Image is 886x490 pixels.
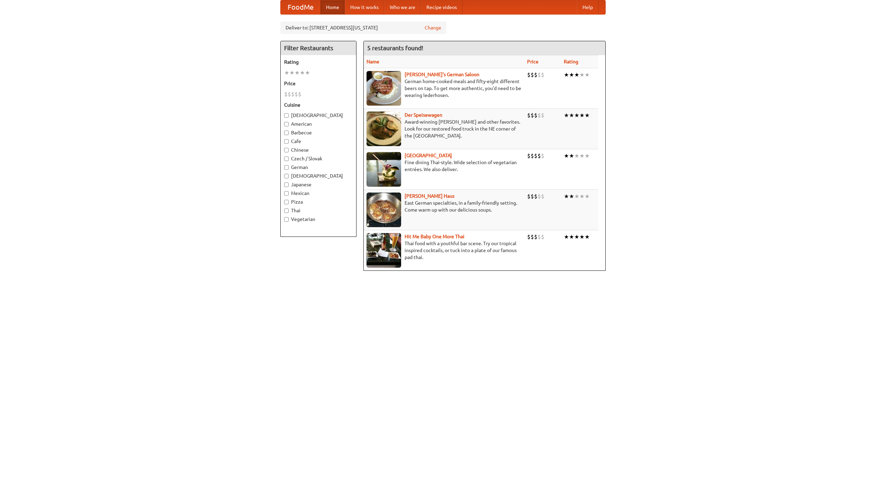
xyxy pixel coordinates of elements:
a: Help [577,0,598,14]
li: $ [534,233,537,241]
li: ★ [305,69,310,77]
a: FoodMe [281,0,320,14]
li: ★ [289,69,295,77]
h5: Rating [284,59,353,65]
input: [DEMOGRAPHIC_DATA] [284,174,289,178]
a: [PERSON_NAME] Haus [405,193,454,199]
label: Czech / Slovak [284,155,353,162]
li: ★ [564,233,569,241]
li: ★ [564,193,569,200]
input: Chinese [284,148,289,152]
label: Vegetarian [284,216,353,223]
label: German [284,164,353,171]
div: Deliver to: [STREET_ADDRESS][US_STATE] [280,21,446,34]
h5: Cuisine [284,101,353,108]
li: ★ [284,69,289,77]
input: American [284,122,289,126]
a: [PERSON_NAME]'s German Saloon [405,72,479,77]
li: $ [295,90,298,98]
li: ★ [574,193,579,200]
li: $ [537,71,541,79]
img: babythai.jpg [367,233,401,268]
li: $ [541,152,544,160]
li: $ [534,152,537,160]
li: $ [534,71,537,79]
li: $ [298,90,301,98]
li: ★ [569,233,574,241]
a: [GEOGRAPHIC_DATA] [405,153,452,158]
p: Fine dining Thai-style. Wide selection of vegetarian entrées. We also deliver. [367,159,522,173]
li: $ [531,112,534,119]
li: $ [537,193,541,200]
li: $ [531,152,534,160]
li: ★ [574,233,579,241]
li: ★ [585,112,590,119]
li: ★ [569,71,574,79]
label: Cafe [284,138,353,145]
input: Barbecue [284,131,289,135]
h4: Filter Restaurants [281,41,356,55]
li: ★ [574,112,579,119]
li: $ [537,152,541,160]
li: $ [284,90,288,98]
input: Czech / Slovak [284,157,289,161]
li: ★ [574,152,579,160]
input: Japanese [284,182,289,187]
li: $ [541,233,544,241]
label: [DEMOGRAPHIC_DATA] [284,172,353,179]
input: Vegetarian [284,217,289,222]
p: Award-winning [PERSON_NAME] and other favorites. Look for our restored food truck in the NE corne... [367,118,522,139]
a: How it works [345,0,384,14]
input: Cafe [284,139,289,144]
li: $ [291,90,295,98]
li: $ [527,112,531,119]
li: ★ [579,112,585,119]
label: Japanese [284,181,353,188]
li: ★ [569,152,574,160]
label: Thai [284,207,353,214]
li: $ [531,71,534,79]
a: Price [527,59,539,64]
li: ★ [585,152,590,160]
label: [DEMOGRAPHIC_DATA] [284,112,353,119]
li: $ [527,71,531,79]
p: Thai food with a youthful bar scene. Try our tropical inspired cocktails, or tuck into a plate of... [367,240,522,261]
a: Name [367,59,379,64]
li: ★ [564,71,569,79]
a: Der Speisewagen [405,112,442,118]
input: Thai [284,208,289,213]
img: kohlhaus.jpg [367,193,401,227]
input: Mexican [284,191,289,196]
img: speisewagen.jpg [367,112,401,146]
label: Pizza [284,198,353,205]
li: $ [537,112,541,119]
input: Pizza [284,200,289,204]
li: ★ [564,152,569,160]
li: ★ [569,193,574,200]
li: ★ [579,152,585,160]
li: ★ [569,112,574,119]
li: ★ [574,71,579,79]
li: ★ [585,193,590,200]
li: ★ [579,233,585,241]
label: Barbecue [284,129,353,136]
ng-pluralize: 5 restaurants found! [367,45,423,51]
li: $ [527,193,531,200]
li: $ [531,233,534,241]
img: esthers.jpg [367,71,401,106]
img: satay.jpg [367,152,401,187]
input: [DEMOGRAPHIC_DATA] [284,113,289,118]
label: Mexican [284,190,353,197]
p: East German specialties, in a family-friendly setting. Come warm up with our delicious soups. [367,199,522,213]
li: ★ [585,233,590,241]
li: $ [541,193,544,200]
li: ★ [585,71,590,79]
li: ★ [295,69,300,77]
li: $ [541,112,544,119]
li: $ [537,233,541,241]
li: $ [534,193,537,200]
a: Home [320,0,345,14]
